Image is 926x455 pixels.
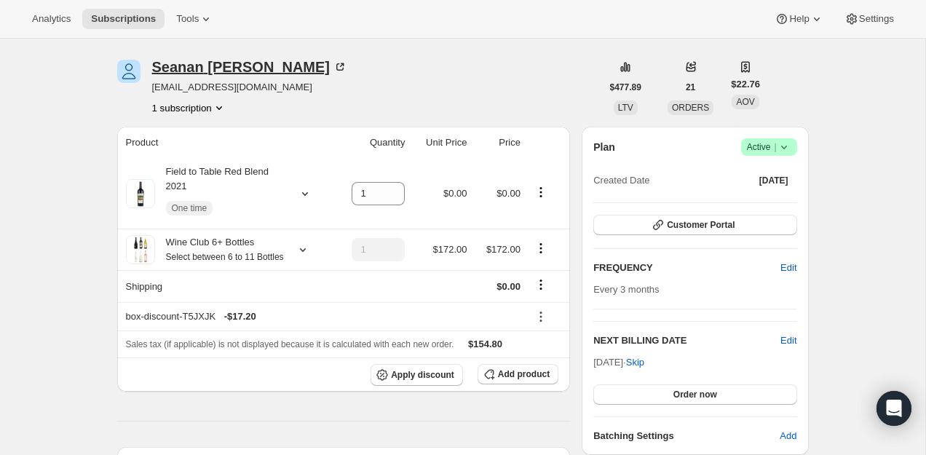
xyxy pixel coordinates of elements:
[667,219,735,231] span: Customer Portal
[593,140,615,154] h2: Plan
[759,175,788,186] span: [DATE]
[751,170,797,191] button: [DATE]
[673,389,717,400] span: Order now
[774,141,776,153] span: |
[155,165,286,223] div: Field to Table Red Blend 2021
[736,97,754,107] span: AOV
[468,339,502,349] span: $154.80
[471,127,524,159] th: Price
[677,77,704,98] button: 21
[117,127,333,159] th: Product
[82,9,165,29] button: Subscriptions
[432,244,467,255] span: $172.00
[593,284,659,295] span: Every 3 months
[593,384,796,405] button: Order now
[126,339,454,349] span: Sales tax (if applicable) is not displayed because it is calculated with each new order.
[32,13,71,25] span: Analytics
[686,82,695,93] span: 21
[117,270,333,302] th: Shipping
[172,202,207,214] span: One time
[780,261,796,275] span: Edit
[152,100,226,115] button: Product actions
[126,309,521,324] div: box-discount-T5JXJK
[593,357,644,368] span: [DATE] ·
[772,256,805,280] button: Edit
[529,184,553,200] button: Product actions
[496,188,521,199] span: $0.00
[859,13,894,25] span: Settings
[117,60,141,83] span: Seanan Carpino
[166,252,284,262] small: Select between 6 to 11 Bottles
[617,351,653,374] button: Skip
[610,82,641,93] span: $477.89
[529,240,553,256] button: Product actions
[593,215,796,235] button: Customer Portal
[224,309,256,324] span: - $17.20
[496,281,521,292] span: $0.00
[371,364,463,386] button: Apply discount
[486,244,521,255] span: $172.00
[672,103,709,113] span: ORDERS
[176,13,199,25] span: Tools
[766,9,832,29] button: Help
[836,9,903,29] button: Settings
[152,60,348,74] div: Seanan [PERSON_NAME]
[529,277,553,293] button: Shipping actions
[876,391,911,426] div: Open Intercom Messenger
[593,261,780,275] h2: FREQUENCY
[618,103,633,113] span: LTV
[593,429,780,443] h6: Batching Settings
[601,77,650,98] button: $477.89
[333,127,410,159] th: Quantity
[498,368,550,380] span: Add product
[731,77,760,92] span: $22.76
[155,235,284,264] div: Wine Club 6+ Bottles
[23,9,79,29] button: Analytics
[789,13,809,25] span: Help
[409,127,471,159] th: Unit Price
[780,429,796,443] span: Add
[593,173,649,188] span: Created Date
[780,333,796,348] button: Edit
[478,364,558,384] button: Add product
[771,424,805,448] button: Add
[747,140,791,154] span: Active
[91,13,156,25] span: Subscriptions
[443,188,467,199] span: $0.00
[167,9,222,29] button: Tools
[593,333,780,348] h2: NEXT BILLING DATE
[152,80,348,95] span: [EMAIL_ADDRESS][DOMAIN_NAME]
[626,355,644,370] span: Skip
[391,369,454,381] span: Apply discount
